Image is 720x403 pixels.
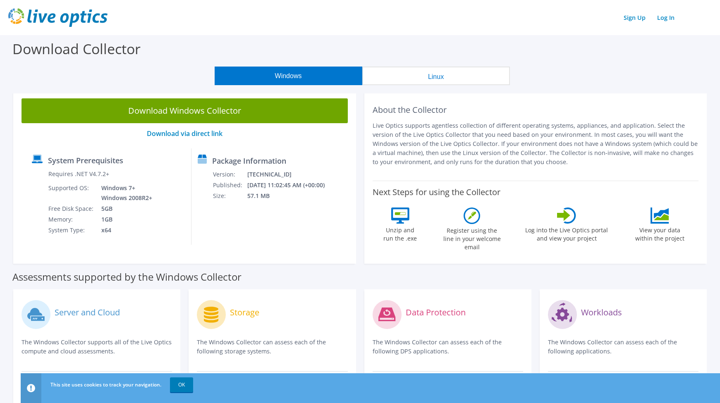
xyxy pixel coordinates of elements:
td: 5GB [95,203,154,214]
a: OK [170,377,193,392]
p: The Windows Collector supports all of the Live Optics compute and cloud assessments. [22,338,172,356]
p: The Windows Collector can assess each of the following storage systems. [197,338,347,356]
td: Supported OS: [48,183,95,203]
a: Download via direct link [147,129,222,138]
button: Windows [215,67,362,85]
p: Live Optics supports agentless collection of different operating systems, appliances, and applica... [373,121,699,167]
td: Size: [213,191,247,201]
label: Assessments supported by the Windows Collector [12,273,242,281]
img: live_optics_svg.svg [8,8,108,27]
label: View your data within the project [630,224,690,243]
p: The Windows Collector can assess each of the following DPS applications. [373,338,523,356]
td: [TECHNICAL_ID] [247,169,336,180]
label: Package Information [212,157,286,165]
label: Download Collector [12,39,141,58]
label: System Prerequisites [48,156,123,165]
td: 57.1 MB [247,191,336,201]
button: Linux [362,67,510,85]
a: Log In [653,12,679,24]
td: 1GB [95,214,154,225]
strong: Avamar [373,372,395,380]
strong: SQL Server [548,372,579,380]
td: Free Disk Space: [48,203,95,214]
td: Memory: [48,214,95,225]
td: x64 [95,225,154,236]
label: Server and Cloud [55,308,120,317]
h2: About the Collector [373,105,699,115]
label: Storage [230,308,259,317]
td: Published: [213,180,247,191]
label: Unzip and run the .exe [381,224,419,243]
td: Version: [213,169,247,180]
a: Sign Up [620,12,650,24]
td: [DATE] 11:02:45 AM (+00:00) [247,180,336,191]
td: Windows 7+ Windows 2008R2+ [95,183,154,203]
p: The Windows Collector can assess each of the following applications. [548,338,698,356]
label: Register using the line in your welcome email [441,224,503,251]
strong: Optical Prime [22,372,61,380]
strong: Clariion/VNX [197,372,234,380]
label: Requires .NET V4.7.2+ [48,170,109,178]
span: This site uses cookies to track your navigation. [50,381,161,388]
label: Log into the Live Optics portal and view your project [525,224,608,243]
td: System Type: [48,225,95,236]
label: Workloads [581,308,622,317]
a: Download Windows Collector [22,98,348,123]
label: Next Steps for using the Collector [373,187,500,197]
label: Data Protection [406,308,466,317]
